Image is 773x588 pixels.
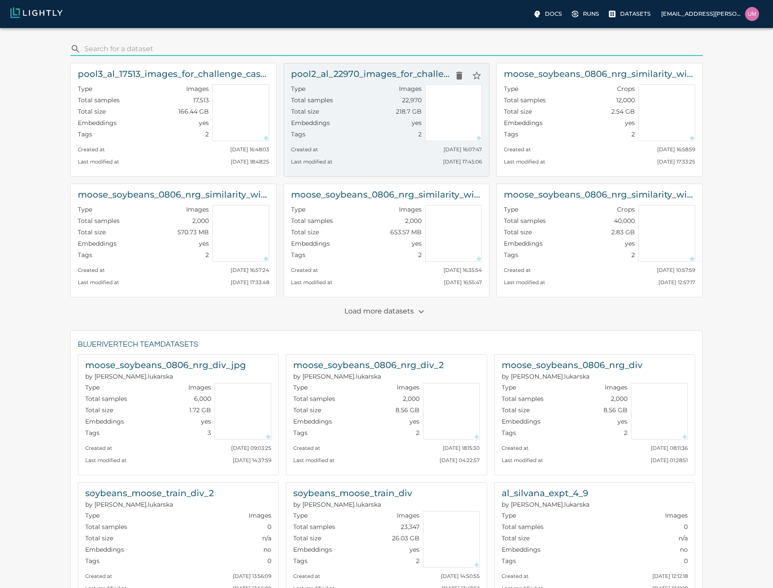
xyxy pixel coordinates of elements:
[652,573,688,579] small: [DATE] 12:12:18
[409,545,419,554] p: yes
[78,354,279,475] a: moose_soybeans_0806_nrg_div_jpgsilvana.lukarska@bluerivertech.com (BlueRiverTech)TypeImagesTotal ...
[194,394,211,403] p: 6,000
[504,159,545,165] small: Last modified at
[502,372,589,380] span: silvana.lukarska@bluerivertech.com (BlueRiverTech)
[284,63,490,177] a: pool2_al_22970_images_for_challenge_case_miningDelete datasetStar datasetTypeImagesTotal samples2...
[603,406,627,414] p: 8.56 GB
[531,7,565,21] a: Docs
[78,228,106,237] p: Total size
[291,118,330,127] p: Embeddings
[192,216,209,225] p: 2,000
[405,216,422,225] p: 2,000
[403,394,419,403] p: 2,000
[78,205,92,214] p: Type
[78,216,120,225] p: Total samples
[293,573,320,579] small: Created at
[390,228,422,237] p: 653.57 MB
[606,7,654,21] a: Datasets
[444,267,482,273] small: [DATE] 16:35:54
[504,146,531,153] small: Created at
[262,534,271,543] p: n/a
[208,428,211,437] p: 3
[291,146,318,153] small: Created at
[416,428,419,437] p: 2
[85,511,100,520] p: Type
[504,205,518,214] p: Type
[631,130,635,139] p: 2
[205,251,209,259] p: 2
[416,557,419,565] p: 2
[199,239,209,248] p: yes
[659,279,695,285] small: [DATE] 12:57:17
[657,159,695,165] small: [DATE] 17:33:25
[504,67,695,81] h6: moose_soybeans_0806_nrg_similarity_with_less_tiling_2000_with_tile_diversity-crops-tiling-task-1
[85,417,124,426] p: Embeddings
[617,417,627,426] p: yes
[85,394,127,403] p: Total samples
[661,10,742,18] p: [EMAIL_ADDRESS][PERSON_NAME][DOMAIN_NAME]
[399,84,422,93] p: Images
[85,486,214,500] h6: soybeans_moose_train_div_2
[583,10,599,18] p: Runs
[409,417,419,426] p: yes
[293,417,332,426] p: Embeddings
[504,188,695,202] h6: moose_soybeans_0806_nrg_similarity_with_more_tiling_2000_tile_diversity-crops-tiling-task-1
[651,445,688,451] small: [DATE] 08:11:36
[267,557,271,565] p: 0
[193,96,209,104] p: 17,513
[293,383,308,392] p: Type
[502,573,529,579] small: Created at
[284,184,490,297] a: moose_soybeans_0806_nrg_similarity_with_less_tiling_2000_wo_tile_diversityTypeImagesTotal samples...
[502,557,516,565] p: Tags
[344,304,429,319] p: Load more datasets
[291,130,305,139] p: Tags
[440,457,480,463] small: [DATE] 04:22:57
[291,188,482,202] h6: moose_soybeans_0806_nrg_similarity_with_less_tiling_2000_wo_tile_diversity
[78,67,269,81] h6: pool3_al_17513_images_for_challenge_case_mining
[502,394,544,403] p: Total samples
[85,428,100,437] p: Tags
[679,534,688,543] p: n/a
[502,428,516,437] p: Tags
[617,84,635,93] p: Crops
[395,406,419,414] p: 8.56 GB
[504,267,531,273] small: Created at
[293,457,335,463] small: Last modified at
[658,4,763,24] a: [EMAIL_ADDRESS][PERSON_NAME][DOMAIN_NAME]uma.govindarajan@bluerivertech.com
[502,486,589,500] h6: al_silvana_expt_4_9
[85,383,100,392] p: Type
[504,118,543,127] p: Embeddings
[85,358,246,372] h6: moose_soybeans_0806_nrg_div_jpg
[504,279,545,285] small: Last modified at
[657,267,695,273] small: [DATE] 10:57:59
[468,67,485,84] button: Star dataset
[502,511,516,520] p: Type
[504,107,532,116] p: Total size
[443,159,482,165] small: [DATE] 17:45:06
[186,205,209,214] p: Images
[494,354,696,475] a: moose_soybeans_0806_nrg_divsilvana.lukarska@bluerivertech.com (BlueRiverTech)TypeImagesTotal samp...
[502,358,642,372] h6: moose_soybeans_0806_nrg_div
[205,130,209,139] p: 2
[614,216,635,225] p: 40,000
[504,216,546,225] p: Total samples
[291,228,319,237] p: Total size
[85,522,127,531] p: Total samples
[230,146,269,153] small: [DATE] 16:48:03
[504,251,518,259] p: Tags
[617,205,635,214] p: Crops
[412,239,422,248] p: yes
[611,228,635,237] p: 2.83 GB
[631,251,635,259] p: 2
[291,239,330,248] p: Embeddings
[496,63,703,177] a: moose_soybeans_0806_nrg_similarity_with_less_tiling_2000_with_tile_diversity-crops-tiling-task-1T...
[293,428,308,437] p: Tags
[443,445,480,451] small: [DATE] 18:15:30
[293,486,412,500] h6: soybeans_moose_train_div
[569,7,603,21] label: Runs
[85,501,173,508] span: silvana.lukarska@bluerivertech.com (BlueRiverTech)
[231,267,269,273] small: [DATE] 16:57:24
[504,96,546,104] p: Total samples
[397,511,419,520] p: Images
